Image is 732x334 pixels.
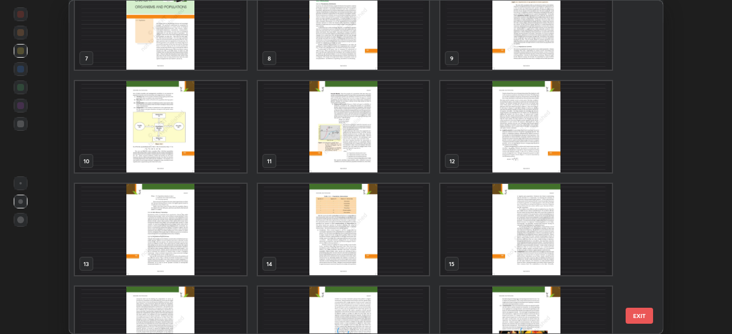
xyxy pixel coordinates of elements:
[626,308,653,324] button: EXIT
[257,184,429,275] img: 1759718735VQ0O7J.pdf
[440,81,612,172] img: 1759718735VQ0O7J.pdf
[440,184,612,275] img: 1759718735VQ0O7J.pdf
[75,81,246,172] img: 1759718735VQ0O7J.pdf
[75,184,246,275] img: 1759718735VQ0O7J.pdf
[257,81,429,172] img: 1759718735VQ0O7J.pdf
[69,1,643,334] div: grid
